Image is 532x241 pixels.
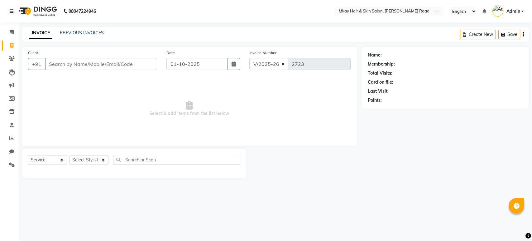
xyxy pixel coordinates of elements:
label: Invoice Number [249,50,276,56]
a: INVOICE [29,27,52,39]
iframe: chat widget [506,216,526,235]
div: Total Visits: [368,70,392,76]
button: Save [498,30,520,39]
button: Create New [460,30,496,39]
button: +91 [28,58,46,70]
label: Date [166,50,175,56]
div: Membership: [368,61,395,67]
div: Card on file: [368,79,393,86]
span: Select & add items from the list below [28,77,351,140]
input: Search by Name/Mobile/Email/Code [45,58,157,70]
input: Search or Scan [113,155,240,165]
img: Admin [492,6,503,17]
div: Points: [368,97,382,104]
img: logo [16,2,59,20]
label: Client [28,50,38,56]
div: Name: [368,52,382,58]
a: PREVIOUS INVOICES [60,30,104,36]
span: Admin [506,8,520,15]
b: 08047224946 [69,2,96,20]
div: Last Visit: [368,88,389,95]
